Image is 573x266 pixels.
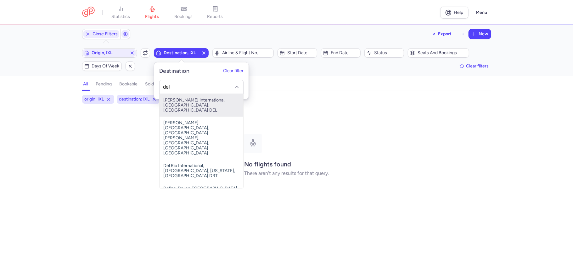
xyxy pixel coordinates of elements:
[93,32,118,37] span: Close Filters
[454,10,463,15] span: Help
[82,61,122,71] button: Days of week
[418,50,467,55] span: Seats and bookings
[479,32,488,37] span: New
[222,50,272,55] span: Airline & Flight No.
[159,67,189,75] h5: Destination
[160,159,243,182] span: Del Rio International, [GEOGRAPHIC_DATA], [US_STATE], [GEOGRAPHIC_DATA] DRT
[364,48,404,58] button: Status
[120,81,138,87] h4: bookable
[145,81,162,87] h4: sold out
[244,171,329,176] p: There aren't any results for that query.
[223,68,244,73] button: Clear filter
[428,29,456,39] button: Export
[92,50,127,55] span: Origin, IXL
[199,6,231,20] a: reports
[469,29,491,39] button: New
[83,81,88,87] h4: all
[472,7,491,19] button: Menu
[287,50,315,55] span: Start date
[458,61,491,71] button: Clear filters
[331,50,358,55] span: End date
[207,14,223,20] span: reports
[111,14,130,20] span: statistics
[92,64,120,69] span: Days of week
[408,48,469,58] button: Seats and bookings
[175,14,193,20] span: bookings
[119,96,150,102] span: destination: IXL
[96,81,112,87] h4: pending
[168,6,199,20] a: bookings
[160,94,243,117] span: [PERSON_NAME] International, [GEOGRAPHIC_DATA], [GEOGRAPHIC_DATA] DEL
[85,96,104,102] span: origin: IXL
[374,50,402,55] span: Status
[137,6,168,20] a: flights
[212,48,274,58] button: Airline & Flight No.
[164,50,199,55] span: Destination, IXL
[466,64,489,68] span: Clear filters
[440,7,469,19] a: Help
[105,6,137,20] a: statistics
[160,182,243,200] span: Deline, Deline, [GEOGRAPHIC_DATA], [GEOGRAPHIC_DATA] YWJ
[82,29,120,39] button: Close Filters
[163,83,240,90] input: -searchbox
[438,32,452,36] span: Export
[82,7,95,18] a: CitizenPlane red outlined logo
[145,14,159,20] span: flights
[278,48,317,58] button: Start date
[321,48,361,58] button: End date
[160,117,243,159] span: [PERSON_NAME][GEOGRAPHIC_DATA], [GEOGRAPHIC_DATA][PERSON_NAME], [GEOGRAPHIC_DATA], [GEOGRAPHIC_DA...
[244,160,291,168] strong: No flights found
[82,48,137,58] button: Origin, IXL
[154,48,209,58] button: Destination, IXL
